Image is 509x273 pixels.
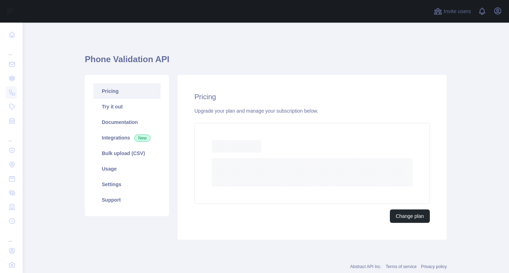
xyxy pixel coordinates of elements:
[134,135,151,142] span: New
[6,229,17,243] div: ...
[350,264,382,269] a: Abstract API Inc.
[93,99,160,114] a: Try it out
[444,7,471,16] span: Invite users
[93,146,160,161] a: Bulk upload (CSV)
[6,42,17,57] div: ...
[93,83,160,99] a: Pricing
[386,264,416,269] a: Terms of service
[93,130,160,146] a: Integrations New
[421,264,447,269] a: Privacy policy
[432,6,472,17] button: Invite users
[194,107,430,114] div: Upgrade your plan and manage your subscription below.
[85,54,447,71] h1: Phone Validation API
[93,161,160,177] a: Usage
[6,129,17,143] div: ...
[93,177,160,192] a: Settings
[93,114,160,130] a: Documentation
[194,92,430,102] h2: Pricing
[390,209,430,223] button: Change plan
[93,192,160,208] a: Support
